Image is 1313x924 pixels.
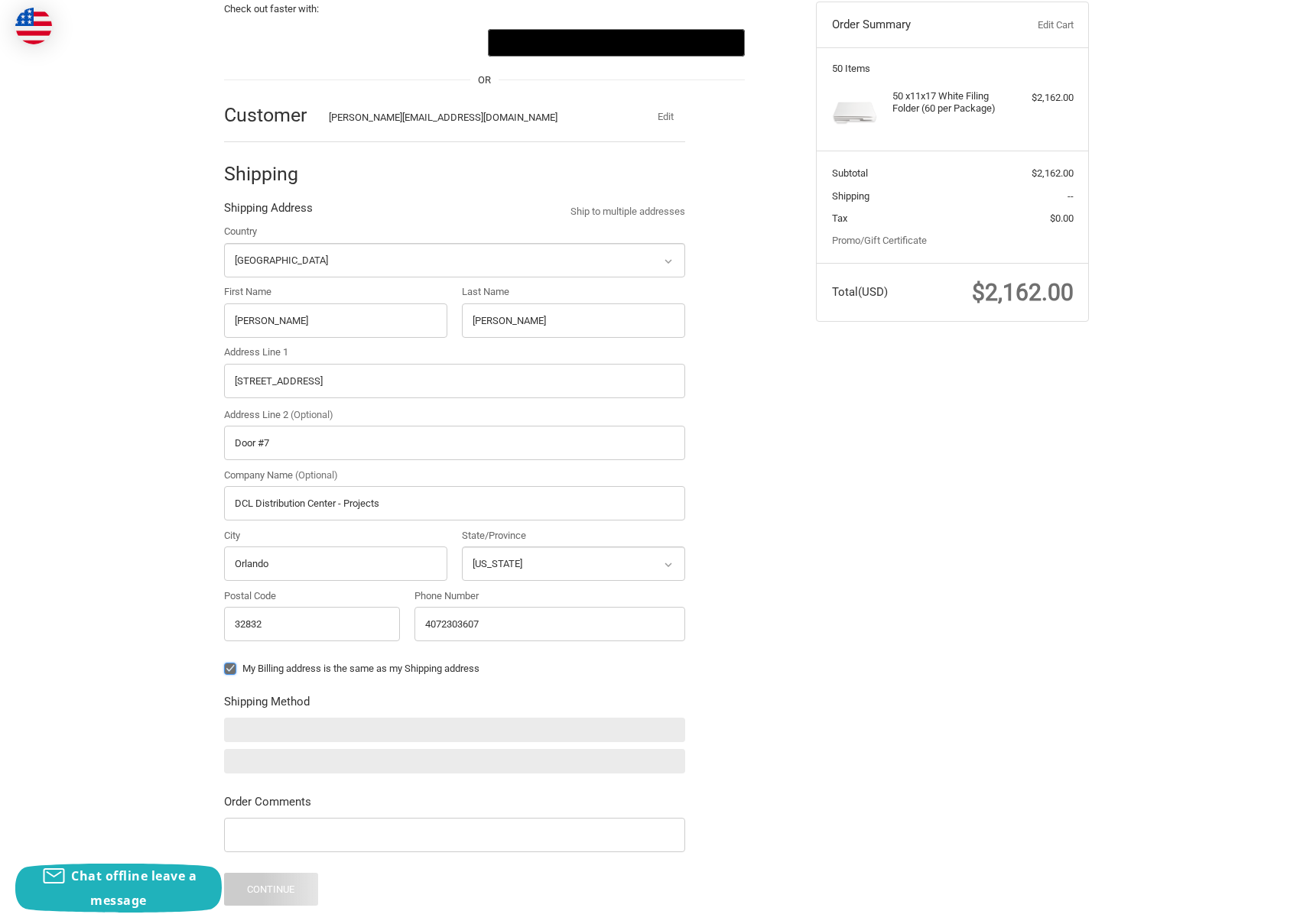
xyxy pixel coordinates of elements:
[224,407,685,423] label: Address Line 2
[1032,167,1074,179] span: $2,162.00
[832,190,869,202] span: Shipping
[224,224,685,239] label: Country
[15,864,222,913] button: Chat offline leave a message
[291,409,333,420] small: (Optional)
[832,167,868,179] span: Subtotal
[329,110,616,125] div: [PERSON_NAME][EMAIL_ADDRESS][DOMAIN_NAME]
[295,469,338,481] small: (Optional)
[224,693,310,718] legend: Shipping Method
[224,345,685,360] label: Address Line 1
[462,284,685,300] label: Last Name
[224,663,685,675] label: My Billing address is the same as my Shipping address
[224,528,447,543] label: City
[224,162,314,186] h2: Shipping
[1068,190,1074,202] span: --
[832,18,998,33] h3: Order Summary
[224,793,311,818] legend: Order Comments
[832,212,847,224] span: Tax
[488,29,746,57] button: Google Pay
[224,588,400,604] label: Postal Code
[972,279,1074,306] span: $2,162.00
[832,63,1074,75] h3: 50 Items
[414,588,685,604] label: Phone Number
[1013,90,1074,105] div: $2,162.00
[892,90,1009,115] h4: 50 x 11x17 White Filing Folder (60 per Package)
[224,103,314,127] h2: Customer
[71,867,197,909] span: Chat offline leave a message
[1050,212,1074,224] span: $0.00
[224,2,745,17] p: Check out faster with:
[997,18,1073,33] a: Edit Cart
[15,8,52,44] img: duty and tax information for United States
[462,528,685,543] label: State/Province
[224,29,482,57] iframe: PayPal-paypal
[832,235,927,246] a: Promo/Gift Certificate
[224,199,313,224] legend: Shipping Address
[224,468,685,483] label: Company Name
[570,204,685,219] a: Ship to multiple addresses
[224,284,447,300] label: First Name
[832,285,888,299] span: Total (USD)
[645,106,685,128] button: Edit
[470,73,499,88] span: OR
[224,873,318,906] button: Continue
